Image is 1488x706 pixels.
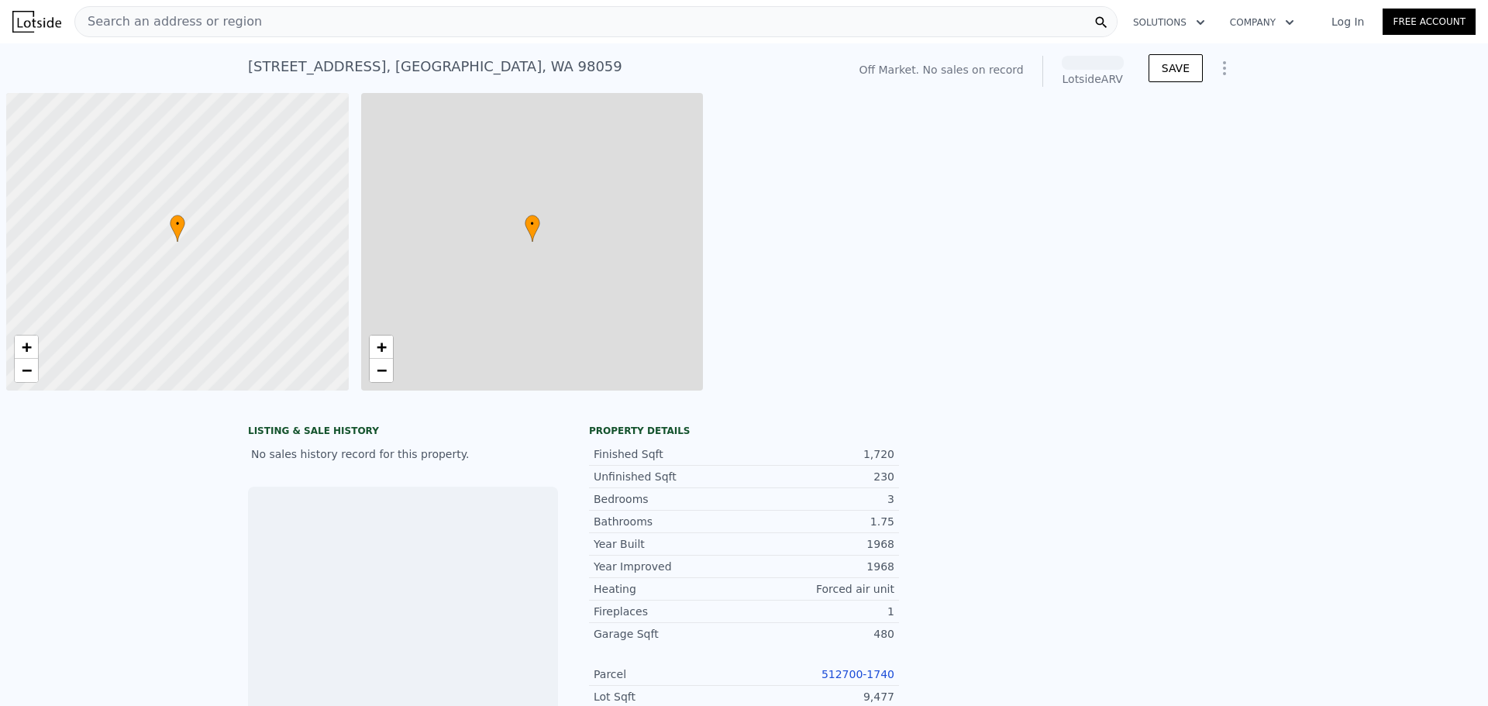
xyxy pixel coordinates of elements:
[75,12,262,31] span: Search an address or region
[1209,53,1240,84] button: Show Options
[594,446,744,462] div: Finished Sqft
[744,689,894,704] div: 9,477
[594,666,744,682] div: Parcel
[744,536,894,552] div: 1968
[594,626,744,642] div: Garage Sqft
[248,56,622,77] div: [STREET_ADDRESS] , [GEOGRAPHIC_DATA] , WA 98059
[1149,54,1203,82] button: SAVE
[589,425,899,437] div: Property details
[594,491,744,507] div: Bedrooms
[370,336,393,359] a: Zoom in
[594,559,744,574] div: Year Improved
[1062,71,1124,87] div: Lotside ARV
[744,626,894,642] div: 480
[744,514,894,529] div: 1.75
[1121,9,1218,36] button: Solutions
[248,440,558,468] div: No sales history record for this property.
[1313,14,1383,29] a: Log In
[525,217,540,231] span: •
[594,689,744,704] div: Lot Sqft
[594,514,744,529] div: Bathrooms
[594,581,744,597] div: Heating
[744,491,894,507] div: 3
[744,446,894,462] div: 1,720
[22,337,32,356] span: +
[594,469,744,484] div: Unfinished Sqft
[594,536,744,552] div: Year Built
[744,604,894,619] div: 1
[22,360,32,380] span: −
[170,215,185,242] div: •
[376,337,386,356] span: +
[1383,9,1476,35] a: Free Account
[15,336,38,359] a: Zoom in
[744,469,894,484] div: 230
[1218,9,1307,36] button: Company
[821,668,894,680] a: 512700-1740
[170,217,185,231] span: •
[744,581,894,597] div: Forced air unit
[12,11,61,33] img: Lotside
[370,359,393,382] a: Zoom out
[525,215,540,242] div: •
[376,360,386,380] span: −
[744,559,894,574] div: 1968
[15,359,38,382] a: Zoom out
[594,604,744,619] div: Fireplaces
[859,62,1023,77] div: Off Market. No sales on record
[248,425,558,440] div: LISTING & SALE HISTORY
